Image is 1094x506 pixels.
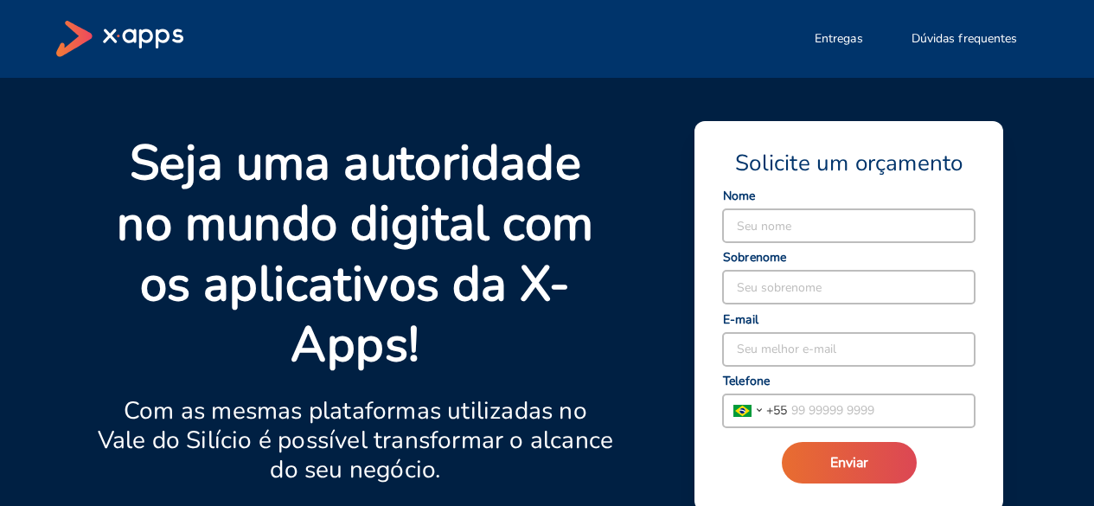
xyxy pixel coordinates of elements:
input: Seu sobrenome [723,271,975,304]
input: 99 99999 9999 [787,394,975,427]
span: Dúvidas frequentes [912,30,1018,48]
p: Seja uma autoridade no mundo digital com os aplicativos da X-Apps! [98,133,614,375]
p: Com as mesmas plataformas utilizadas no Vale do Silício é possível transformar o alcance do seu n... [98,396,614,484]
span: Entregas [815,30,863,48]
button: Entregas [794,22,884,56]
input: Seu nome [723,209,975,242]
span: Solicite um orçamento [735,149,963,178]
button: Enviar [782,442,917,484]
input: Seu melhor e-mail [723,333,975,366]
span: Enviar [830,453,868,472]
span: + 55 [766,401,787,420]
button: Dúvidas frequentes [891,22,1039,56]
